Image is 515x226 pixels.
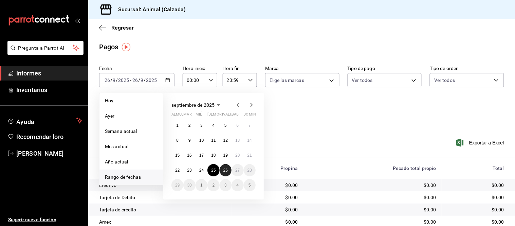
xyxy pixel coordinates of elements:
[175,168,180,173] font: 22
[138,77,140,83] font: /
[183,112,191,119] abbr: martes
[244,179,256,191] button: 5 de octubre de 2025
[286,219,298,225] font: $0.00
[175,153,180,158] font: 15
[176,138,179,143] font: 8
[223,168,228,173] abbr: 26 de septiembre de 2025
[235,168,240,173] abbr: 27 de septiembre de 2025
[235,138,240,143] font: 13
[183,112,191,117] font: mar
[458,139,504,147] button: Exportar a Excel
[220,112,238,117] font: rivalizar
[232,149,243,161] button: 20 de septiembre de 2025
[187,153,191,158] font: 16
[105,128,137,134] font: Semana actual
[492,207,504,212] font: $0.00
[236,183,239,188] font: 4
[469,140,504,145] font: Exportar a Excel
[213,183,215,188] font: 2
[187,183,191,188] abbr: 30 de septiembre de 2025
[247,168,252,173] abbr: 28 de septiembre de 2025
[220,119,232,132] button: 5 de septiembre de 2025
[220,134,232,146] button: 12 de septiembre de 2025
[122,43,130,51] img: Marcador de información sobre herramientas
[424,195,436,200] font: $0.00
[247,138,252,143] font: 14
[199,168,204,173] abbr: 24 de septiembre de 2025
[224,123,227,128] abbr: 5 de septiembre de 2025
[424,182,436,188] font: $0.00
[213,183,215,188] abbr: 2 de octubre de 2025
[187,183,191,188] font: 30
[111,24,134,31] font: Regresar
[232,164,243,176] button: 27 de septiembre de 2025
[424,219,436,225] font: $0.00
[492,182,504,188] font: $0.00
[16,118,35,125] font: Ayuda
[207,119,219,132] button: 4 de septiembre de 2025
[75,18,80,23] button: abrir_cajón_menú
[220,179,232,191] button: 3 de octubre de 2025
[211,153,216,158] abbr: 18 de septiembre de 2025
[247,153,252,158] font: 21
[211,153,216,158] font: 18
[196,119,207,132] button: 3 de septiembre de 2025
[220,164,232,176] button: 26 de septiembre de 2025
[132,77,138,83] input: --
[188,138,191,143] abbr: 9 de septiembre de 2025
[16,70,41,77] font: Informes
[244,112,260,119] abbr: domingo
[265,66,279,71] font: Marca
[236,123,239,128] font: 6
[141,77,144,83] input: --
[244,134,256,146] button: 14 de septiembre de 2025
[244,164,256,176] button: 28 de septiembre de 2025
[183,179,195,191] button: 30 de septiembre de 2025
[187,168,191,173] font: 23
[187,168,191,173] abbr: 23 de septiembre de 2025
[236,123,239,128] abbr: 6 de septiembre de 2025
[232,179,243,191] button: 4 de octubre de 2025
[99,207,136,212] font: Tarjeta de crédito
[244,149,256,161] button: 21 de septiembre de 2025
[200,183,203,188] font: 1
[247,138,252,143] abbr: 14 de septiembre de 2025
[104,77,110,83] input: --
[270,77,304,83] font: Elige las marcas
[232,134,243,146] button: 13 de septiembre de 2025
[207,164,219,176] button: 25 de septiembre de 2025
[286,195,298,200] font: $0.00
[493,166,504,171] font: Total
[393,166,436,171] font: Pecado total propio
[232,119,243,132] button: 6 de septiembre de 2025
[105,98,113,103] font: Hoy
[213,123,215,128] abbr: 4 de septiembre de 2025
[105,144,128,149] font: Mes actual
[223,168,228,173] font: 26
[232,112,239,117] font: sab
[224,183,227,188] abbr: 3 de octubre de 2025
[249,123,251,128] font: 7
[199,168,204,173] font: 24
[492,195,504,200] font: $0.00
[223,138,228,143] font: 12
[188,138,191,143] font: 9
[200,123,203,128] abbr: 3 de septiembre de 2025
[199,138,204,143] font: 10
[492,219,504,225] font: $0.00
[424,207,436,212] font: $0.00
[224,183,227,188] font: 3
[280,166,298,171] font: Propina
[207,149,219,161] button: 18 de septiembre de 2025
[199,153,204,158] font: 17
[16,133,63,140] font: Recomendar loro
[223,153,228,158] font: 19
[16,150,64,157] font: [PERSON_NAME]
[286,182,298,188] font: $0.00
[286,207,298,212] font: $0.00
[220,112,238,119] abbr: viernes
[175,183,180,188] font: 29
[352,77,373,83] font: Ver todos
[207,179,219,191] button: 2 de octubre de 2025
